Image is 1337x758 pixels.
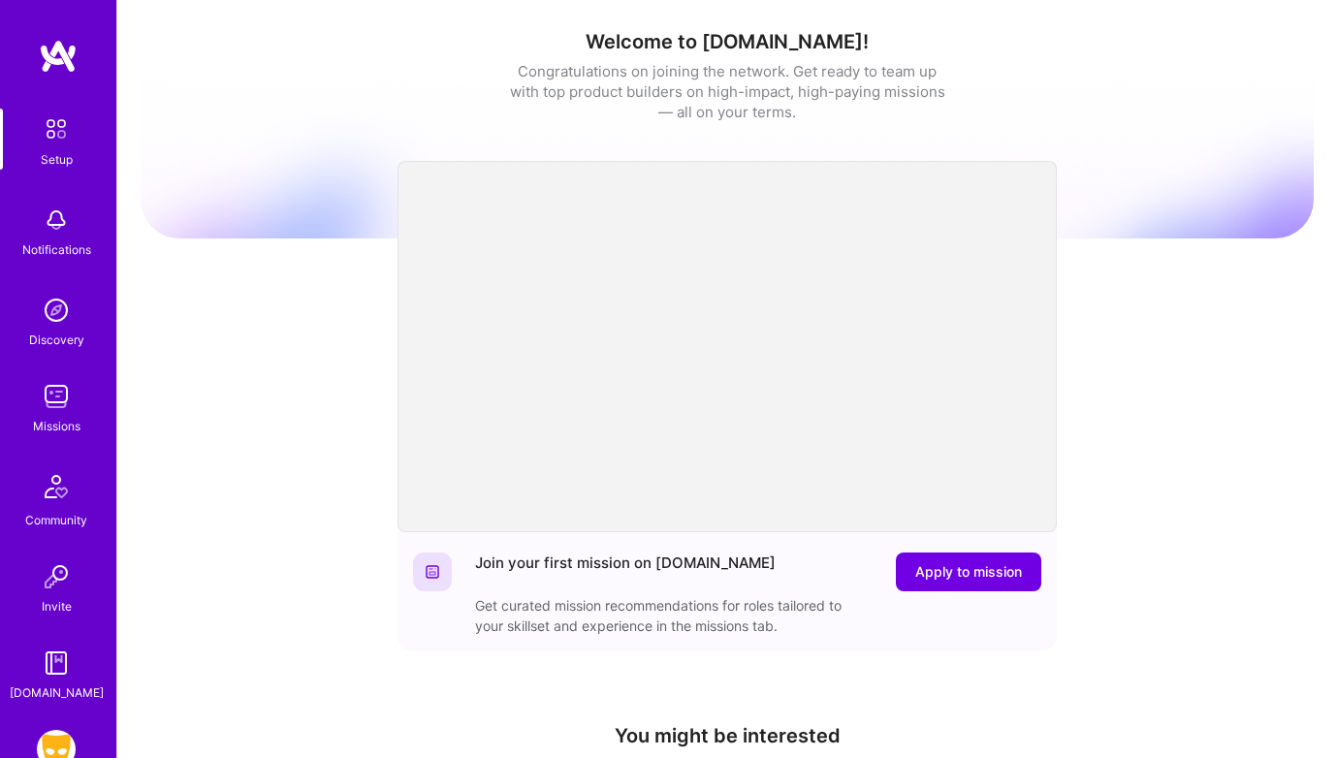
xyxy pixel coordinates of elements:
img: teamwork [37,377,76,416]
div: Community [25,510,87,530]
h4: You might be interested [398,724,1057,747]
img: setup [36,109,77,149]
div: Invite [42,596,72,616]
div: [DOMAIN_NAME] [10,682,104,703]
img: discovery [37,291,76,330]
img: logo [39,39,78,74]
div: Setup [41,149,73,170]
div: Missions [33,416,80,436]
span: Apply to mission [915,562,1022,582]
div: Discovery [29,330,84,350]
iframe: video [398,161,1057,532]
div: Notifications [22,239,91,260]
button: Apply to mission [896,553,1041,591]
img: guide book [37,644,76,682]
div: Congratulations on joining the network. Get ready to team up with top product builders on high-im... [509,61,945,122]
img: Invite [37,557,76,596]
img: Website [425,564,440,580]
h1: Welcome to [DOMAIN_NAME]! [141,30,1314,53]
div: Get curated mission recommendations for roles tailored to your skillset and experience in the mis... [475,595,863,636]
img: Community [33,463,80,510]
img: bell [37,201,76,239]
div: Join your first mission on [DOMAIN_NAME] [475,553,776,591]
